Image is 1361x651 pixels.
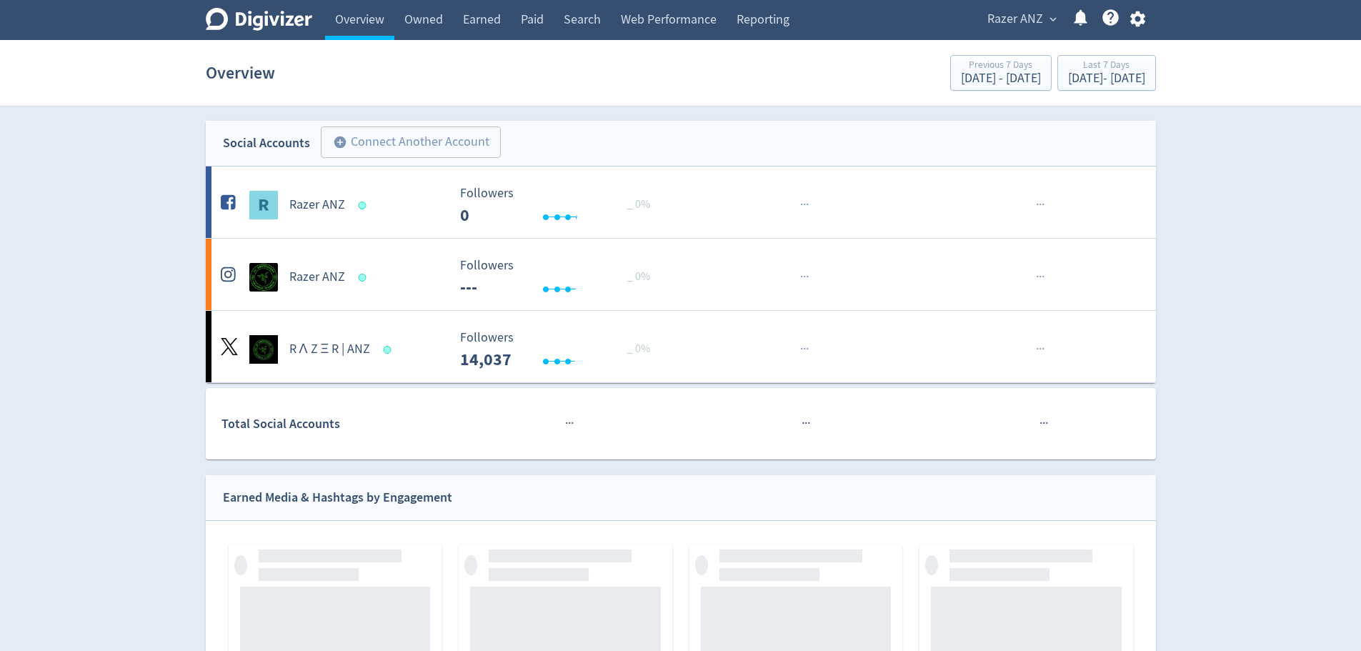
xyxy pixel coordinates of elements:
[803,268,806,286] span: ·
[358,274,370,282] span: Data last synced: 25 Aug 2025, 10:02am (AEST)
[627,197,650,212] span: _ 0%
[206,239,1156,310] a: Razer ANZ undefinedRazer ANZ Followers --- Followers --- _ 0%······
[982,8,1060,31] button: Razer ANZ
[571,414,574,432] span: ·
[806,196,809,214] span: ·
[806,340,809,358] span: ·
[987,8,1043,31] span: Razer ANZ
[1042,414,1045,432] span: ·
[1039,196,1042,214] span: ·
[289,269,345,286] h5: Razer ANZ
[1036,196,1039,214] span: ·
[1042,268,1045,286] span: ·
[1039,340,1042,358] span: ·
[310,129,501,158] a: Connect Another Account
[453,187,667,224] svg: Followers ---
[223,133,310,154] div: Social Accounts
[950,55,1052,91] button: Previous 7 Days[DATE] - [DATE]
[206,167,1156,238] a: Razer ANZ undefinedRazer ANZ Followers --- _ 0% Followers 0 ······
[1039,268,1042,286] span: ·
[1036,268,1039,286] span: ·
[1057,55,1156,91] button: Last 7 Days[DATE]- [DATE]
[249,191,278,219] img: Razer ANZ undefined
[806,268,809,286] span: ·
[1047,13,1060,26] span: expand_more
[568,414,571,432] span: ·
[807,414,810,432] span: ·
[289,341,371,358] h5: R Λ Z Ξ R | ANZ
[804,414,807,432] span: ·
[1040,414,1042,432] span: ·
[223,487,452,508] div: Earned Media & Hashtags by Engagement
[321,126,501,158] button: Connect Another Account
[961,72,1041,85] div: [DATE] - [DATE]
[206,311,1156,382] a: R Λ Z Ξ R | ANZ undefinedR Λ Z Ξ R | ANZ Followers --- _ 0% Followers 14,037 ······
[800,340,803,358] span: ·
[453,259,667,297] svg: Followers ---
[565,414,568,432] span: ·
[289,197,345,214] h5: Razer ANZ
[627,269,650,284] span: _ 0%
[800,196,803,214] span: ·
[249,263,278,292] img: Razer ANZ undefined
[221,414,449,434] div: Total Social Accounts
[249,335,278,364] img: R Λ Z Ξ R | ANZ undefined
[358,202,370,209] span: Data last synced: 25 Aug 2025, 9:01am (AEST)
[627,342,650,356] span: _ 0%
[803,196,806,214] span: ·
[1045,414,1048,432] span: ·
[1042,196,1045,214] span: ·
[1042,340,1045,358] span: ·
[453,331,667,369] svg: Followers ---
[802,414,804,432] span: ·
[1068,72,1145,85] div: [DATE] - [DATE]
[800,268,803,286] span: ·
[206,50,275,96] h1: Overview
[1036,340,1039,358] span: ·
[1068,60,1145,72] div: Last 7 Days
[384,346,396,354] span: Data last synced: 24 Aug 2025, 6:02pm (AEST)
[333,135,347,149] span: add_circle
[803,340,806,358] span: ·
[961,60,1041,72] div: Previous 7 Days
